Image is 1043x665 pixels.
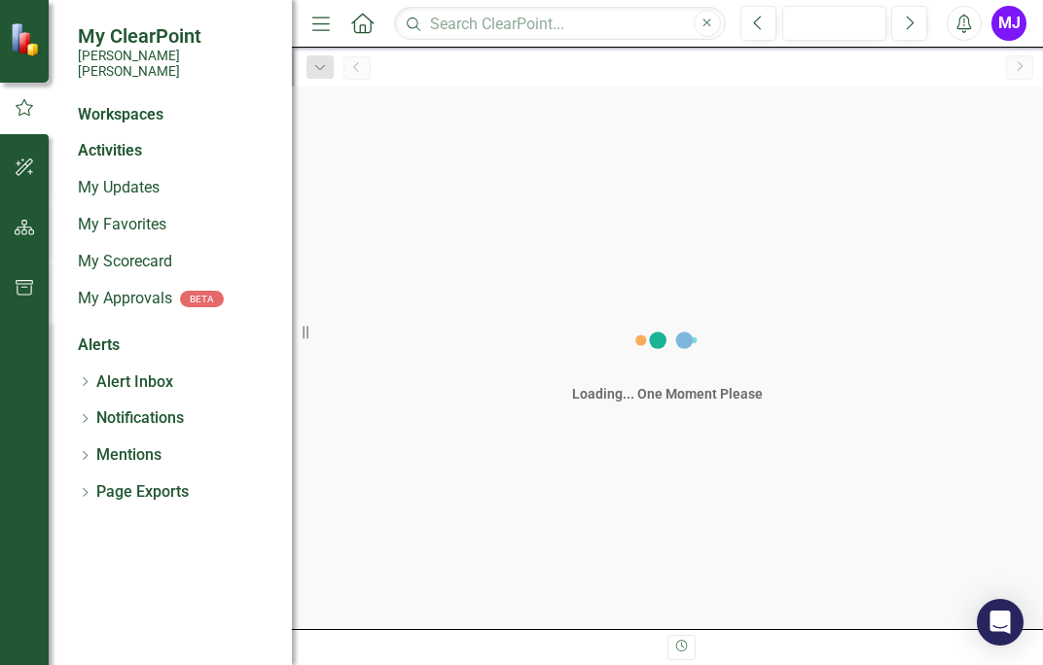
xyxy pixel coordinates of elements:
[78,177,272,199] a: My Updates
[78,251,272,273] a: My Scorecard
[78,288,172,310] a: My Approvals
[991,6,1026,41] button: MJ
[572,384,763,403] div: Loading... One Moment Please
[8,20,45,57] img: ClearPoint Strategy
[78,334,272,357] div: Alerts
[78,48,272,80] small: [PERSON_NAME] [PERSON_NAME]
[96,407,184,430] a: Notifications
[977,599,1024,646] div: Open Intercom Messenger
[180,291,224,307] div: BETA
[78,214,272,236] a: My Favorites
[96,371,173,394] a: Alert Inbox
[78,24,272,48] span: My ClearPoint
[394,7,726,41] input: Search ClearPoint...
[78,140,272,162] div: Activities
[96,444,162,467] a: Mentions
[96,481,189,504] a: Page Exports
[78,104,163,126] div: Workspaces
